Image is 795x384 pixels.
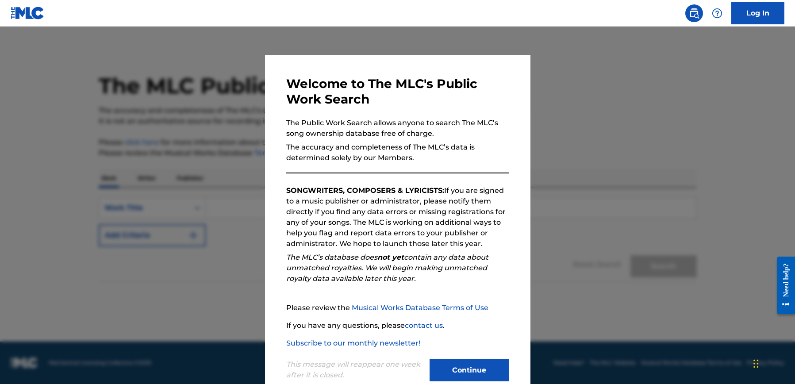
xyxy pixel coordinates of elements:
a: Log In [731,2,784,24]
a: Musical Works Database Terms of Use [352,303,488,312]
div: Drag [753,350,759,377]
h3: Welcome to The MLC's Public Work Search [286,76,509,107]
a: contact us [405,321,443,330]
iframe: Chat Widget [751,342,795,384]
p: Please review the [286,303,509,313]
a: Public Search [685,4,703,22]
img: search [689,8,699,19]
strong: SONGWRITERS, COMPOSERS & LYRICISTS: [286,186,444,195]
a: Subscribe to our monthly newsletter! [286,339,420,347]
em: The MLC’s database does contain any data about unmatched royalties. We will begin making unmatche... [286,253,488,283]
p: If you have any questions, please . [286,320,509,331]
p: If you are signed to a music publisher or administrator, please notify them directly if you find ... [286,185,509,249]
p: The Public Work Search allows anyone to search The MLC’s song ownership database free of charge. [286,118,509,139]
img: MLC Logo [11,7,45,19]
iframe: Resource Center [770,250,795,321]
div: Help [708,4,726,22]
p: The accuracy and completeness of The MLC’s data is determined solely by our Members. [286,142,509,163]
strong: not yet [377,253,404,261]
img: help [712,8,722,19]
p: This message will reappear one week after it is closed. [286,359,424,380]
button: Continue [430,359,509,381]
